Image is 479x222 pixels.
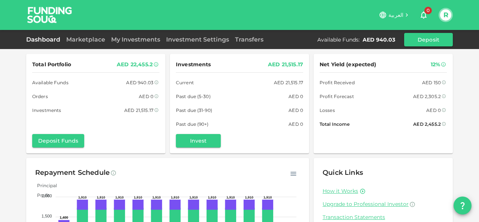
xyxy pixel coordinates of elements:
[32,92,48,100] span: Orders
[413,92,441,100] div: AED 2,305.2
[323,188,358,195] a: How it Works
[139,92,153,100] div: AED 0
[454,197,472,215] button: question
[117,60,153,69] div: AED 22,455.2
[32,79,68,86] span: Available Funds
[176,92,211,100] span: Past due (5-30)
[274,79,303,86] div: AED 21,515.17
[42,214,52,218] tspan: 1,500
[126,79,153,86] div: AED 940.03
[176,106,212,114] span: Past due (31-90)
[440,9,451,21] button: R
[35,167,110,179] div: Repayment Schedule
[124,106,153,114] div: AED 21,515.17
[323,201,444,208] a: Upgrade to Professional Investor
[176,120,209,128] span: Past due (90+)
[26,36,63,43] a: Dashboard
[176,79,194,86] span: Current
[42,194,52,198] tspan: 2,000
[63,36,108,43] a: Marketplace
[320,106,335,114] span: Losses
[32,60,71,69] span: Total Portfolio
[163,36,232,43] a: Investment Settings
[108,36,163,43] a: My Investments
[431,60,440,69] div: 12%
[289,106,303,114] div: AED 0
[31,192,50,198] span: Profit
[320,60,376,69] span: Net Yield (expected)
[176,60,211,69] span: Investments
[32,134,84,148] button: Deposit Funds
[176,134,221,148] button: Invest
[232,36,266,43] a: Transfers
[413,120,441,128] div: AED 2,455.2
[320,92,354,100] span: Profit Forecast
[388,12,403,18] span: العربية
[320,120,350,128] span: Total Income
[32,106,61,114] span: Investments
[317,36,360,43] div: Available Funds :
[363,36,395,43] div: AED 940.03
[404,33,453,46] button: Deposit
[31,183,57,188] span: Principal
[268,60,303,69] div: AED 21,515.17
[289,92,303,100] div: AED 0
[323,214,444,221] a: Transaction Statements
[320,79,355,86] span: Profit Received
[422,79,441,86] div: AED 150
[424,7,432,14] span: 0
[426,106,441,114] div: AED 0
[289,120,303,128] div: AED 0
[323,168,363,177] span: Quick Links
[416,7,431,22] button: 0
[323,201,409,207] span: Upgrade to Professional Investor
